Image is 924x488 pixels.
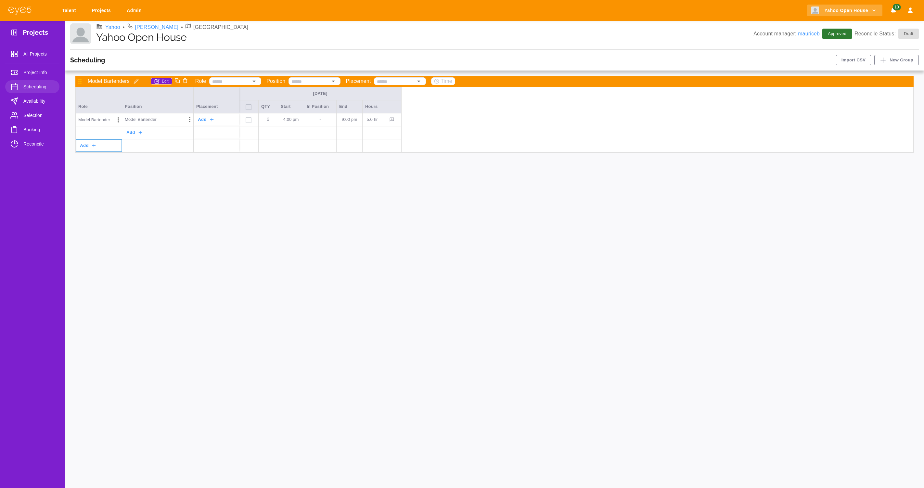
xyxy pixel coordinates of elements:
p: Model Bartender [125,116,157,123]
p: Time [441,77,452,85]
button: Open [414,77,423,86]
a: mauriceb [798,31,820,36]
p: 5.0 hr [365,116,379,123]
div: Hours [363,100,382,113]
span: Booking [23,126,54,134]
a: Scheduling [5,80,59,93]
div: Position [122,87,194,113]
button: Add [78,140,99,151]
p: 2 [261,113,275,126]
a: [PERSON_NAME] [135,23,179,31]
p: Reconcile Status: [854,29,919,39]
a: All Projects [5,47,59,60]
span: Approved [824,31,850,37]
a: Booking [5,123,59,136]
button: Options [113,115,123,125]
div: Role [76,87,122,113]
button: Options [185,115,195,124]
span: All Projects [23,50,54,58]
span: Availability [23,97,54,105]
p: Placement [346,77,371,85]
div: Placement [194,87,239,113]
img: eye5 [8,6,32,15]
a: Talent [58,5,83,17]
button: Add [125,127,146,138]
p: 9:00 PM [339,116,360,123]
p: Model Bartender [78,117,110,123]
button: Open [250,77,259,86]
h3: Projects [23,29,48,39]
p: [GEOGRAPHIC_DATA] [193,23,248,31]
button: New Group [874,55,919,65]
a: Project Info [5,66,59,79]
p: Account manager: [753,30,820,38]
p: Position [266,77,285,85]
div: End [337,100,363,113]
h3: Scheduling [70,56,105,64]
p: Model Bartenders [88,77,130,85]
span: Scheduling [23,83,54,91]
img: Client logo [70,23,91,44]
div: QTY [259,100,278,113]
p: - [307,116,334,123]
li: • [181,23,183,31]
div: [DATE] [242,91,399,96]
a: Availability [5,95,59,108]
img: Client logo [811,6,819,14]
p: Role [195,77,206,85]
button: Import CSV [836,55,871,65]
span: Reconcile [23,140,54,148]
button: Open [329,77,338,86]
h1: Yahoo Open House [96,31,753,44]
p: 4:00 PM [281,116,301,123]
a: Yahoo [105,23,120,31]
a: Admin [122,5,148,17]
a: Selection [5,109,59,122]
a: Projects [88,5,117,17]
span: 10 [892,4,901,10]
span: Project Info [23,69,54,76]
span: Selection [23,111,54,119]
button: Notifications [888,5,899,17]
li: • [123,23,125,31]
div: In Position [304,100,337,113]
button: Add [196,114,217,125]
a: Reconcile [5,137,59,150]
div: Start [278,100,304,113]
button: Yahoo Open House [807,5,882,17]
button: Edit [151,78,172,84]
span: Draft [900,31,917,37]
